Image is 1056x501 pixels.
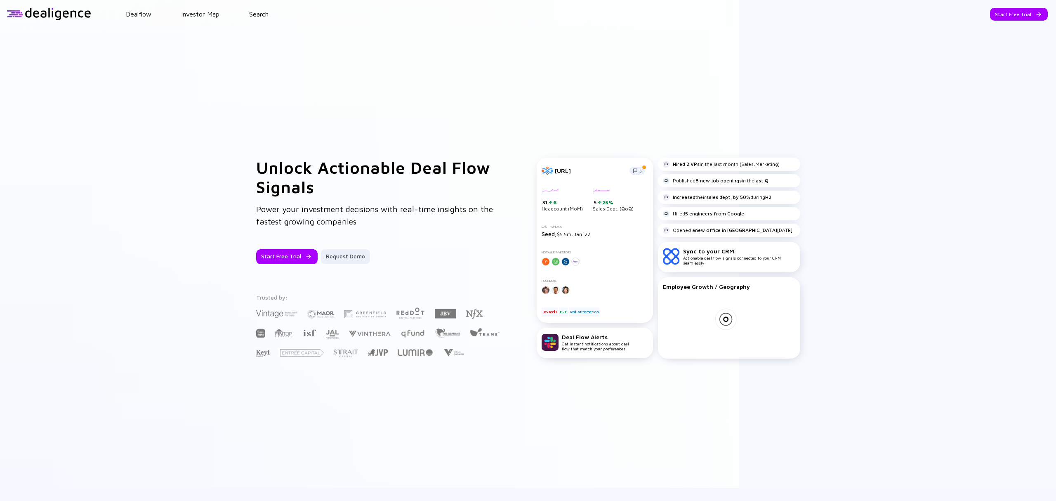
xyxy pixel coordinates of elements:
[307,307,335,321] img: Maor Investments
[663,227,792,234] div: Opened a [DATE]
[466,309,483,319] img: NFX
[663,210,744,217] div: Hired
[542,250,648,254] div: Notable Investors
[663,177,768,184] div: Published in the
[695,177,742,184] strong: 8 new job openings
[569,307,599,316] div: Test Automation
[990,8,1048,21] button: Start Free Trial
[683,248,795,255] div: Sync to your CRM
[302,329,316,336] img: Israel Secondary Fund
[765,194,771,200] strong: H2
[542,307,558,316] div: DevTools
[256,158,504,196] h1: Unlock Actionable Deal Flow Signals
[334,350,358,357] img: Strait Capital
[344,310,386,318] img: Greenfield Partners
[275,328,292,338] img: FINTOP Capital
[401,328,425,338] img: Q Fund
[435,308,456,319] img: JBV Capital
[280,349,324,357] img: Entrée Capital
[470,328,500,336] img: Team8
[542,225,648,229] div: Last Funding
[562,333,629,351] div: Get instant notifications about deal flow that match your preferences
[594,199,634,206] div: 5
[349,330,391,338] img: Vinthera
[326,330,339,339] img: JAL Ventures
[663,283,795,290] div: Employee Growth / Geography
[542,230,557,237] span: Seed,
[398,349,433,356] img: Lumir Ventures
[555,167,625,174] div: [URL]
[663,161,780,168] div: in the last month (Sales,Marketing)
[256,309,297,319] img: Vintage Investment Partners
[126,10,151,18] a: Dealflow
[542,230,648,237] div: $5.5m, Jan `22
[593,188,634,212] div: Sales Dept. (QoQ)
[435,328,460,338] img: The Elephant
[552,199,557,206] div: 6
[601,199,613,206] div: 25%
[256,294,501,301] div: Trusted by:
[368,349,388,356] img: Jerusalem Venture Partners
[673,161,700,167] strong: Hired 2 VPs
[321,249,370,264] button: Request Demo
[706,194,750,200] strong: sales dept. by 50%
[249,10,269,18] a: Search
[542,188,583,212] div: Headcount (MoM)
[542,199,583,206] div: 31
[256,249,318,264] button: Start Free Trial
[542,279,648,283] div: Founders
[663,194,771,201] div: their during
[685,210,744,217] strong: 5 engineers from Google
[695,227,777,233] strong: new office in [GEOGRAPHIC_DATA]
[256,204,493,226] span: Power your investment decisions with real-time insights on the fastest growing companies
[396,306,425,319] img: Red Dot Capital Partners
[673,194,695,200] strong: Increased
[559,307,568,316] div: B2B
[443,349,464,357] img: Viola Growth
[683,248,795,265] div: Actionable deal flow signals connected to your CRM seamlessly
[181,10,219,18] a: Investor Map
[754,177,768,184] strong: last Q
[256,350,270,357] img: Key1 Capital
[562,333,629,340] div: Deal Flow Alerts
